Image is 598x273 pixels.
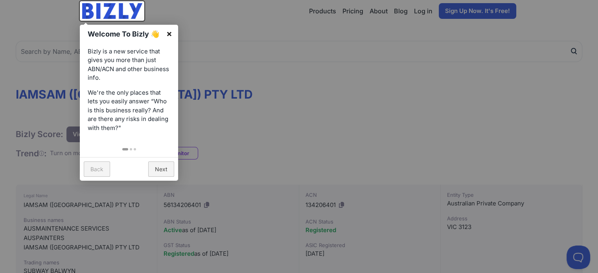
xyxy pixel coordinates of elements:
p: We're the only places that lets you easily answer “Who is this business really? And are there any... [88,88,170,133]
a: Next [148,161,174,177]
p: Bizly is a new service that gives you more than just ABN/ACN and other business info. [88,47,170,82]
a: Back [84,161,110,177]
h1: Welcome To Bizly 👋 [88,29,162,39]
a: × [160,25,178,42]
